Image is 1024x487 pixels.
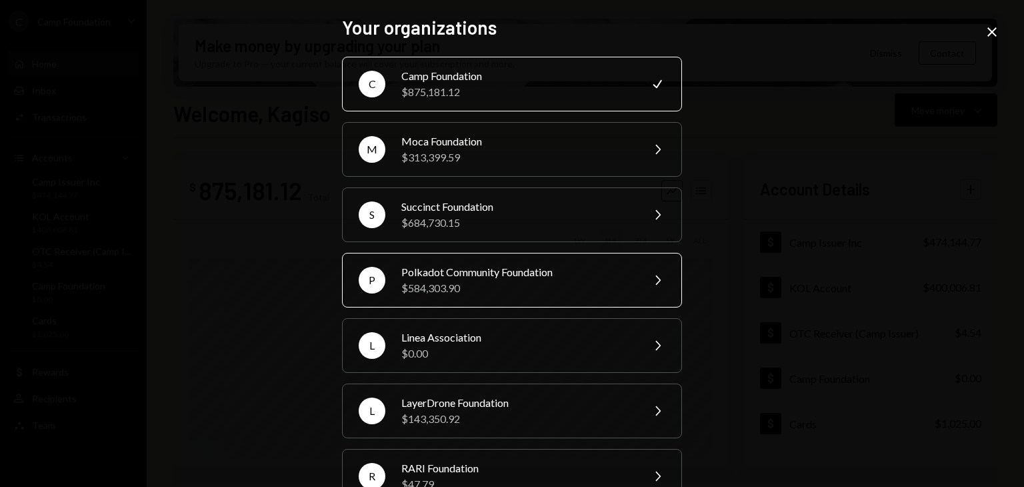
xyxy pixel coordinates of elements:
[342,15,682,41] h2: Your organizations
[401,280,633,296] div: $584,303.90
[401,460,633,476] div: RARI Foundation
[401,395,633,411] div: LayerDrone Foundation
[342,57,682,111] button: CCamp Foundation$875,181.12
[359,332,385,359] div: L
[342,122,682,177] button: MMoca Foundation$313,399.59
[401,215,633,231] div: $684,730.15
[401,84,633,100] div: $875,181.12
[359,267,385,294] div: P
[401,68,633,84] div: Camp Foundation
[342,187,682,242] button: SSuccinct Foundation$684,730.15
[359,201,385,228] div: S
[359,398,385,424] div: L
[359,136,385,163] div: M
[401,264,633,280] div: Polkadot Community Foundation
[401,149,633,165] div: $313,399.59
[401,133,633,149] div: Moca Foundation
[401,346,633,362] div: $0.00
[401,411,633,427] div: $143,350.92
[342,318,682,373] button: LLinea Association$0.00
[359,71,385,97] div: C
[401,199,633,215] div: Succinct Foundation
[401,330,633,346] div: Linea Association
[342,253,682,308] button: PPolkadot Community Foundation$584,303.90
[342,384,682,438] button: LLayerDrone Foundation$143,350.92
